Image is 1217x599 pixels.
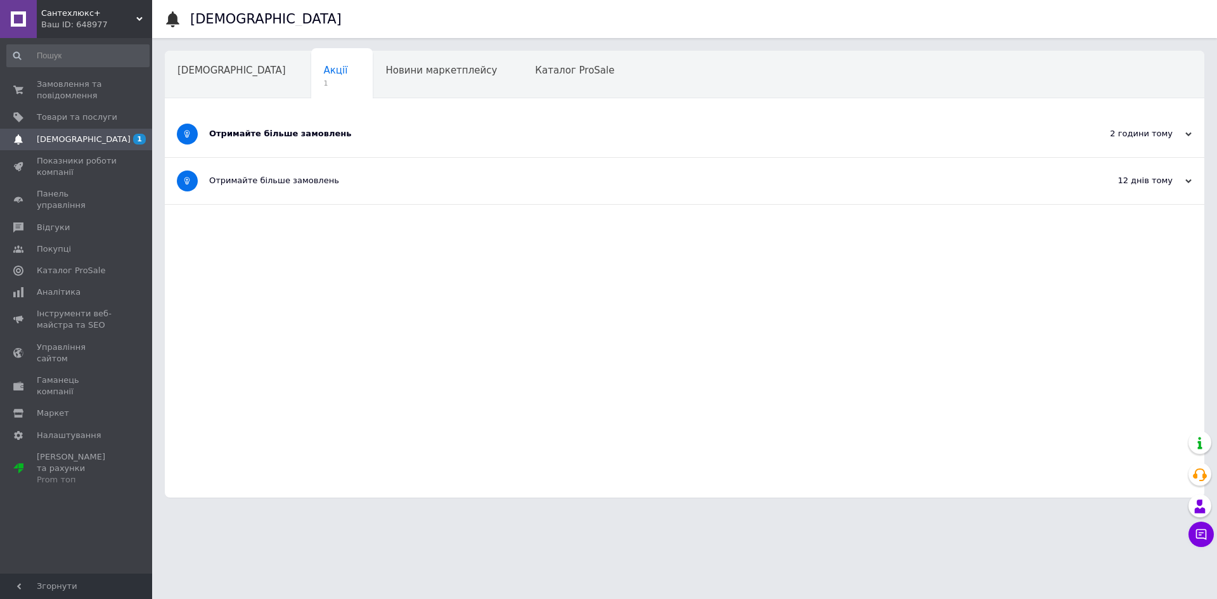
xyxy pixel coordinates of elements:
[37,342,117,364] span: Управління сайтом
[1065,128,1192,139] div: 2 години тому
[177,65,286,76] span: [DEMOGRAPHIC_DATA]
[385,65,497,76] span: Новини маркетплейсу
[37,222,70,233] span: Відгуки
[37,451,117,486] span: [PERSON_NAME] та рахунки
[1065,175,1192,186] div: 12 днів тому
[37,155,117,178] span: Показники роботи компанії
[209,175,1065,186] div: Отримайте більше замовлень
[324,79,348,88] span: 1
[37,430,101,441] span: Налаштування
[133,134,146,145] span: 1
[37,375,117,397] span: Гаманець компанії
[37,79,117,101] span: Замовлення та повідомлення
[37,474,117,486] div: Prom топ
[6,44,150,67] input: Пошук
[324,65,348,76] span: Акції
[37,265,105,276] span: Каталог ProSale
[37,408,69,419] span: Маркет
[41,8,136,19] span: Сантехлюкс+
[37,243,71,255] span: Покупці
[37,308,117,331] span: Інструменти веб-майстра та SEO
[37,188,117,211] span: Панель управління
[1188,522,1214,547] button: Чат з покупцем
[190,11,342,27] h1: [DEMOGRAPHIC_DATA]
[535,65,614,76] span: Каталог ProSale
[41,19,152,30] div: Ваш ID: 648977
[37,134,131,145] span: [DEMOGRAPHIC_DATA]
[37,112,117,123] span: Товари та послуги
[209,128,1065,139] div: Отримайте більше замовлень
[37,287,80,298] span: Аналітика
